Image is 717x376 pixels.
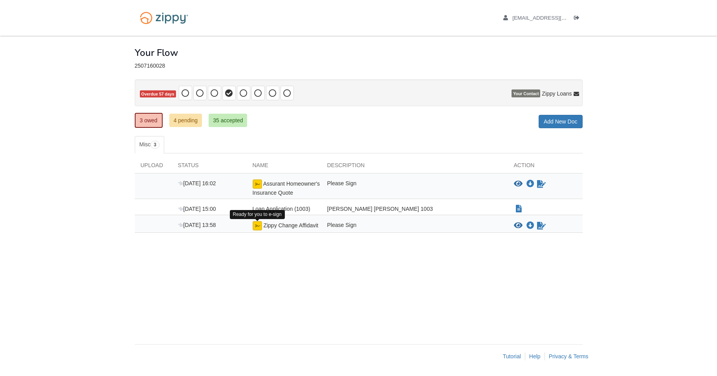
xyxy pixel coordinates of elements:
a: edit profile [503,15,603,23]
span: shennicer@gmail.com [512,15,602,21]
h1: Your Flow [135,48,178,58]
span: [DATE] 15:00 [178,206,216,212]
div: Description [321,161,508,173]
a: Add New Doc [539,115,583,128]
img: Ready for you to esign [253,179,262,189]
button: View Assurant Homeowner's Insurance Quote [514,180,523,188]
span: Assurant Homeowner's Insurance Quote [253,181,320,196]
span: [DATE] 16:02 [178,180,216,186]
div: Please Sign [321,179,508,197]
a: Download Assurant Homeowner's Insurance Quote [526,181,534,187]
div: Status [172,161,247,173]
a: 3 owed [135,113,163,128]
span: Overdue 57 days [140,90,176,98]
span: Zippy Loans [542,90,572,98]
a: Sign Form [536,179,546,189]
a: Download Zippy Change Affidavit [526,223,534,229]
img: Ready for you to esign [253,221,262,230]
div: Action [508,161,583,173]
a: Help [529,353,541,359]
span: Zippy Change Affidavit [263,222,318,229]
img: Logo [135,8,193,28]
button: View Zippy Change Affidavit [514,222,523,230]
a: Misc [135,136,164,153]
a: 35 accepted [209,114,247,127]
div: Name [247,161,321,173]
a: Sign Form [536,221,546,230]
span: [DATE] 13:58 [178,222,216,228]
a: 4 pending [169,114,202,127]
span: Your Contact [512,90,540,98]
div: 2507160028 [135,63,583,69]
span: 3 [150,141,160,149]
a: Tutorial [503,353,521,359]
a: Show Document [516,206,522,212]
a: Privacy & Terms [549,353,589,359]
span: Loan Application (1003) [253,206,310,212]
div: [PERSON_NAME] [PERSON_NAME] 1003 [321,205,508,213]
div: Please Sign [321,221,508,230]
div: Upload [135,161,172,173]
div: Ready for you to e-sign [230,210,285,219]
a: Log out [574,15,583,23]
